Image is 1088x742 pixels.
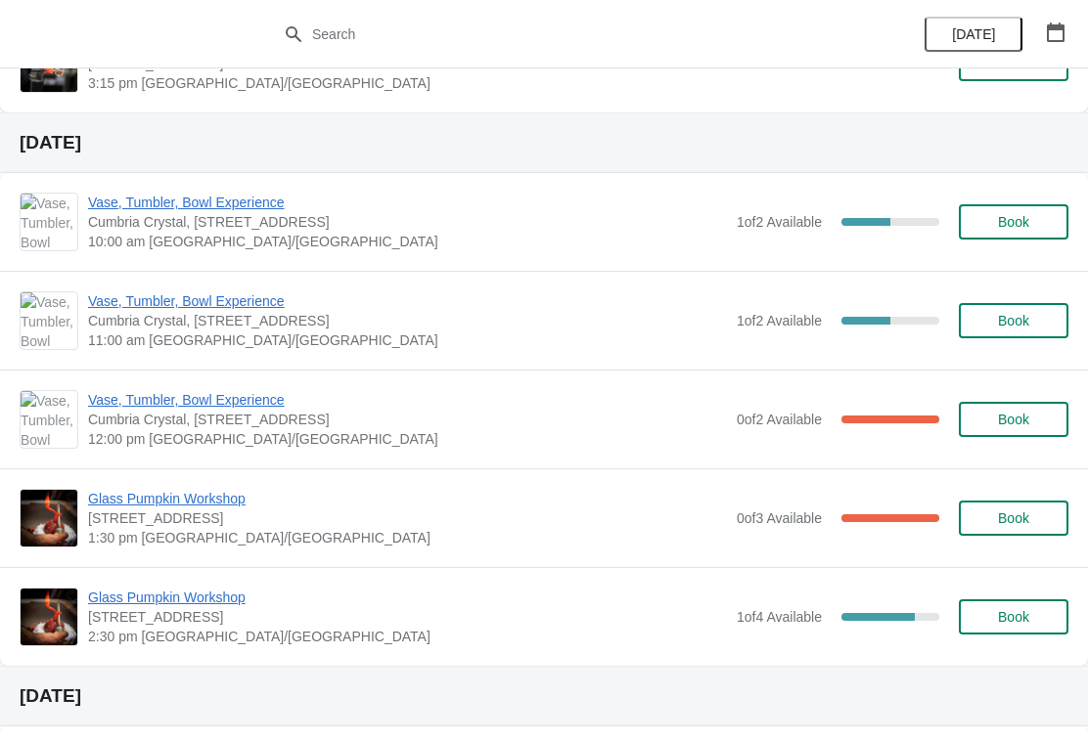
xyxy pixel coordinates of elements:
span: Book [998,214,1029,230]
button: Book [959,303,1068,338]
span: Cumbria Crystal, [STREET_ADDRESS] [88,212,727,232]
span: Glass Pumpkin Workshop [88,489,727,508]
img: Vase, Tumbler, Bowl Experience | Cumbria Crystal, Unit 4 Canal Street, Ulverston LA12 7LB, UK | 1... [21,194,77,250]
span: 1 of 4 Available [737,609,822,625]
img: Glass Pumpkin Workshop | Cumbria Crystal, Canal Street, Ulverston LA12 7LB, UK | 1:30 pm Europe/L... [21,490,77,546]
span: 1 of 2 Available [737,214,822,230]
span: 1:30 pm [GEOGRAPHIC_DATA]/[GEOGRAPHIC_DATA] [88,528,727,547]
input: Search [311,17,816,52]
span: 2:30 pm [GEOGRAPHIC_DATA]/[GEOGRAPHIC_DATA] [88,627,727,646]
span: 1 of 2 Available [737,313,822,328]
span: Book [998,313,1029,328]
span: Book [998,412,1029,427]
img: Vase, Tumbler, Bowl Experience | Cumbria Crystal, Unit 4 Canal Street, Ulverston LA12 7LB, UK | 1... [21,391,77,448]
span: Vase, Tumbler, Bowl Experience [88,193,727,212]
button: Book [959,402,1068,437]
span: Book [998,510,1029,526]
img: Vase, Tumbler, Bowl Experience | Cumbria Crystal, Unit 4 Canal Street, Ulverston LA12 7LB, UK | 1... [21,292,77,349]
span: 0 of 2 Available [737,412,822,427]
button: Book [959,501,1068,536]
span: Cumbria Crystal, [STREET_ADDRESS] [88,311,727,330]
span: Glass Pumpkin Workshop [88,588,727,607]
span: [DATE] [952,26,995,42]
button: [DATE] [925,17,1022,52]
span: 3:15 pm [GEOGRAPHIC_DATA]/[GEOGRAPHIC_DATA] [88,73,727,93]
span: 0 of 3 Available [737,510,822,526]
button: Book [959,599,1068,634]
span: Vase, Tumbler, Bowl Experience [88,291,727,311]
span: Book [998,609,1029,625]
span: 11:00 am [GEOGRAPHIC_DATA]/[GEOGRAPHIC_DATA] [88,330,727,350]
span: 12:00 pm [GEOGRAPHIC_DATA]/[GEOGRAPHIC_DATA] [88,429,727,449]
span: Vase, Tumbler, Bowl Experience [88,390,727,410]
span: 10:00 am [GEOGRAPHIC_DATA]/[GEOGRAPHIC_DATA] [88,232,727,251]
button: Book [959,204,1068,240]
span: [STREET_ADDRESS] [88,508,727,528]
span: [STREET_ADDRESS] [88,607,727,627]
h2: [DATE] [20,686,1068,706]
h2: [DATE] [20,133,1068,153]
span: Cumbria Crystal, [STREET_ADDRESS] [88,410,727,429]
img: Glass Pumpkin Workshop | Cumbria Crystal, Canal Street, Ulverston LA12 7LB, UK | 2:30 pm Europe/L... [21,589,77,645]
